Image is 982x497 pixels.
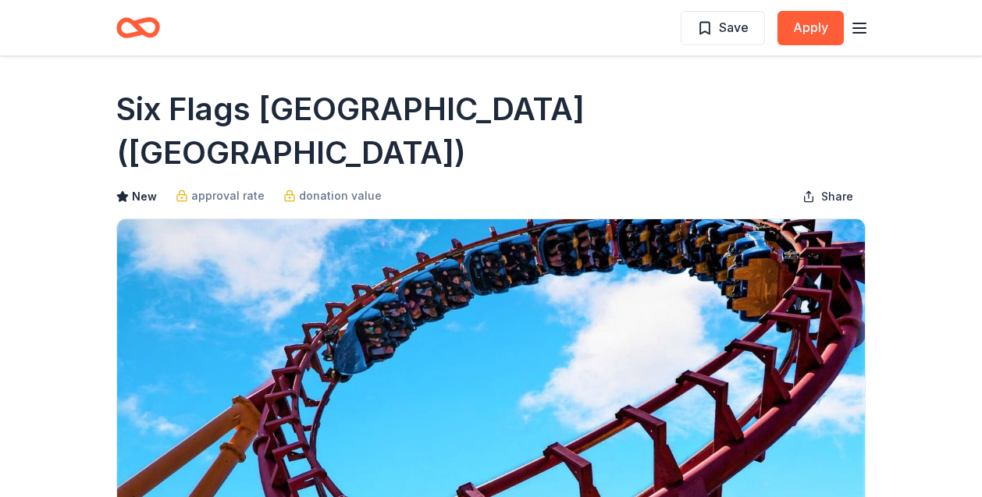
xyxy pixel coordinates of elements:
[176,186,265,205] a: approval rate
[790,181,866,212] button: Share
[283,186,382,205] a: donation value
[116,9,160,46] a: Home
[777,11,844,45] button: Apply
[132,187,157,206] span: New
[116,87,866,175] h1: Six Flags [GEOGRAPHIC_DATA] ([GEOGRAPHIC_DATA])
[681,11,765,45] button: Save
[719,17,749,37] span: Save
[299,186,382,205] span: donation value
[191,186,265,205] span: approval rate
[821,187,853,206] span: Share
